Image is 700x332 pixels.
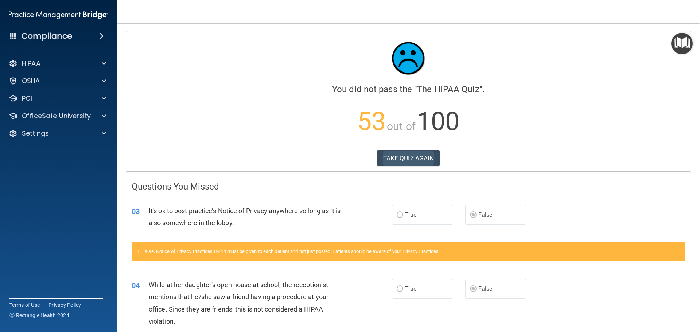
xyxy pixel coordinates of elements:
[22,112,91,120] p: OfficeSafe University
[478,285,493,292] span: False
[149,281,328,325] span: While at her daughter's open house at school, the receptionist mentions that he/she saw a friend ...
[470,212,477,218] input: False
[377,150,440,166] button: TAKE QUIZ AGAIN
[22,129,49,138] p: Settings
[48,301,81,309] a: Privacy Policy
[22,31,72,41] h4: Compliance
[132,207,140,216] span: 03
[132,281,140,290] span: 04
[405,211,416,218] span: True
[132,85,685,94] h4: You did not pass the " ".
[9,8,108,22] img: PMB logo
[9,77,106,85] a: OSHA
[22,59,40,68] p: HIPAA
[149,207,341,227] span: It's ok to post practice’s Notice of Privacy anywhere so long as it is also somewhere in the lobby.
[9,312,69,319] span: Ⓒ Rectangle Health 2024
[9,129,106,138] a: Settings
[671,33,693,54] button: Open Resource Center
[9,59,106,68] a: HIPAA
[397,286,403,292] input: True
[405,285,416,292] span: True
[478,211,493,218] span: False
[132,182,685,191] h4: Questions You Missed
[142,249,440,254] span: False. Notice of Privacy Practices (NPP) must be given to each patient and not just posted. Patie...
[417,84,479,94] span: The HIPAA Quiz
[664,282,691,309] iframe: Drift Widget Chat Controller
[9,94,106,103] a: PCI
[386,36,430,80] img: sad_face.ecc698e2.jpg
[417,106,459,136] span: 100
[470,286,477,292] input: False
[22,94,32,103] p: PCI
[387,120,416,133] span: out of
[9,301,40,309] a: Terms of Use
[22,77,40,85] p: OSHA
[397,212,403,218] input: True
[357,106,386,136] span: 53
[9,112,106,120] a: OfficeSafe University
